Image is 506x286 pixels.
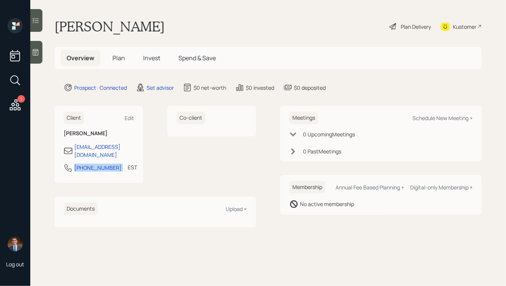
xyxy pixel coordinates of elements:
div: Prospect · Connected [74,84,127,92]
div: $0 invested [246,84,274,92]
div: 0 Past Meeting s [303,147,341,155]
span: Plan [112,54,125,62]
span: Overview [67,54,94,62]
div: Annual Fee Based Planning + [336,184,404,191]
span: Spend & Save [178,54,216,62]
div: Plan Delivery [401,23,431,31]
div: EST [128,163,137,171]
h6: [PERSON_NAME] [64,130,134,137]
h6: Co-client [176,112,205,124]
div: Digital-only Membership + [410,184,473,191]
h6: Membership [289,181,325,194]
div: Edit [125,114,134,122]
div: Set advisor [147,84,174,92]
div: [EMAIL_ADDRESS][DOMAIN_NAME] [74,143,134,159]
div: $0 net-worth [194,84,226,92]
h6: Documents [64,203,98,215]
div: Log out [6,261,24,268]
h6: Client [64,112,84,124]
div: No active membership [300,200,354,208]
span: Invest [143,54,160,62]
h1: [PERSON_NAME] [55,18,165,35]
div: $0 deposited [294,84,326,92]
div: Schedule New Meeting + [412,114,473,122]
div: Upload + [226,205,247,213]
div: 0 Upcoming Meeting s [303,130,355,138]
div: [PHONE_NUMBER] [74,164,122,172]
div: Kustomer [453,23,476,31]
h6: Meetings [289,112,318,124]
img: hunter_neumayer.jpg [8,236,23,252]
div: 1 [17,95,25,103]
